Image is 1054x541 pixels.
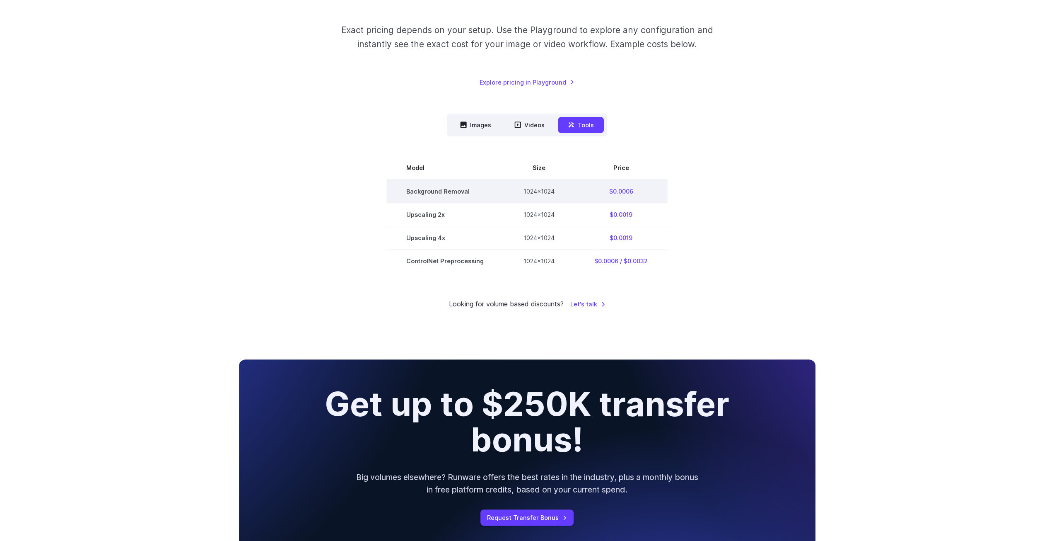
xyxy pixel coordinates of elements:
[558,117,604,133] button: Tools
[450,117,501,133] button: Images
[480,509,574,526] a: Request Transfer Bonus
[449,299,564,310] small: Looking for volume based discounts?
[386,180,504,203] td: Background Removal
[386,203,504,226] td: Upscaling 2x
[574,156,668,180] th: Price
[504,156,574,180] th: Size
[504,180,574,203] td: 1024x1024
[574,180,668,203] td: $0.0006
[570,299,605,309] a: Let's talk
[574,226,668,250] td: $0.0019
[504,117,555,133] button: Videos
[386,250,504,273] td: ControlNet Preprocessing
[504,226,574,250] td: 1024x1024
[574,203,668,226] td: $0.0019
[480,78,574,87] a: Explore pricing in Playground
[355,471,699,496] p: Big volumes elsewhere? Runware offers the best rates in the industry, plus a monthly bonus in fre...
[386,226,504,250] td: Upscaling 4x
[386,156,504,180] th: Model
[325,23,728,51] p: Exact pricing depends on your setup. Use the Playground to explore any configuration and instantl...
[318,386,736,458] h2: Get up to $250K transfer bonus!
[574,250,668,273] td: $0.0006 / $0.0032
[504,250,574,273] td: 1024x1024
[504,203,574,226] td: 1024x1024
